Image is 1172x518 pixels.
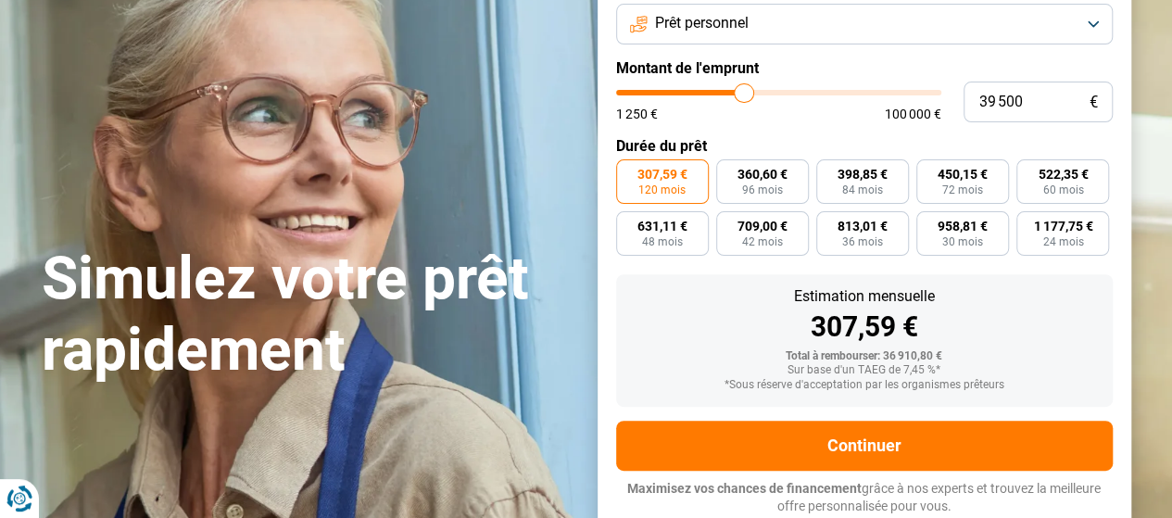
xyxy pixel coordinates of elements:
span: 1 250 € [616,107,658,120]
span: € [1090,95,1098,110]
span: 24 mois [1042,236,1083,247]
span: 813,01 € [838,220,888,233]
span: 42 mois [742,236,783,247]
div: Estimation mensuelle [631,289,1098,304]
div: Total à rembourser: 36 910,80 € [631,350,1098,363]
label: Durée du prêt [616,137,1113,155]
button: Continuer [616,421,1113,471]
span: 72 mois [942,184,983,196]
div: Sur base d'un TAEG de 7,45 %* [631,364,1098,377]
span: 307,59 € [637,168,687,181]
div: *Sous réserve d'acceptation par les organismes prêteurs [631,379,1098,392]
span: 360,60 € [737,168,788,181]
span: 398,85 € [838,168,888,181]
span: 450,15 € [938,168,988,181]
span: 30 mois [942,236,983,247]
span: 100 000 € [885,107,941,120]
div: 307,59 € [631,313,1098,341]
span: 36 mois [842,236,883,247]
p: grâce à nos experts et trouvez la meilleure offre personnalisée pour vous. [616,480,1113,516]
span: 1 177,75 € [1033,220,1092,233]
span: 631,11 € [637,220,687,233]
span: 522,35 € [1038,168,1088,181]
span: Prêt personnel [655,13,749,33]
span: 60 mois [1042,184,1083,196]
span: 709,00 € [737,220,788,233]
span: 48 mois [642,236,683,247]
span: 96 mois [742,184,783,196]
h1: Simulez votre prêt rapidement [42,244,575,386]
span: 120 mois [638,184,686,196]
span: 84 mois [842,184,883,196]
label: Montant de l'emprunt [616,59,1113,77]
span: Maximisez vos chances de financement [627,481,862,496]
button: Prêt personnel [616,4,1113,44]
span: 958,81 € [938,220,988,233]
